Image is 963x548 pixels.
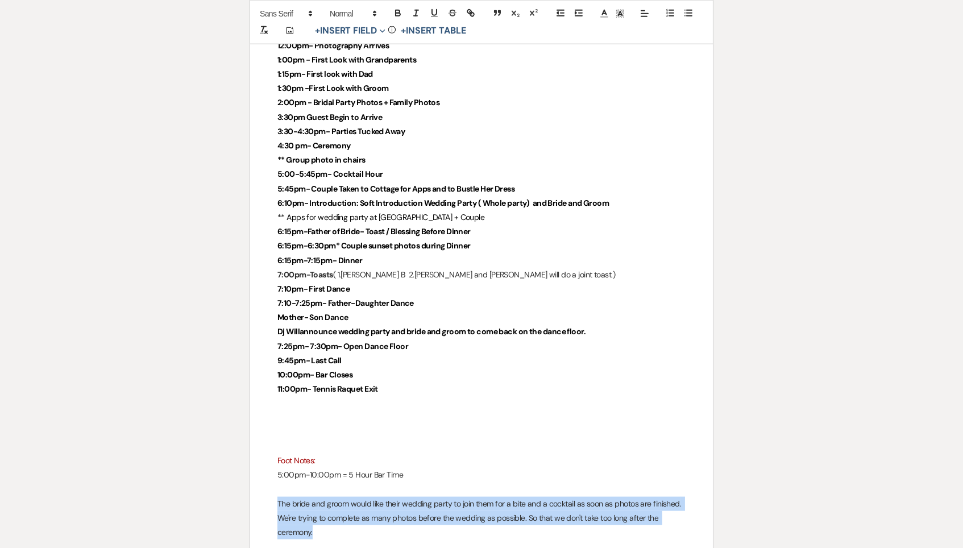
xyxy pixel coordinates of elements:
strong: 6:15pm-Father of Bride- Toast / Blessing Before Dinner [277,226,471,236]
span: + [315,26,320,35]
strong: 12:00pm- Photography Arrives [277,40,389,51]
span: Text Background Color [612,7,628,20]
strong: Mother- Son Dance [277,312,348,322]
strong: 9:45pm- Last Call [277,355,341,366]
strong: Dj Will [277,326,300,337]
span: + [401,26,406,35]
strong: 1:15pm- First look with Dad [277,69,373,79]
strong: 6:15pm-6:30pm* Couple sunset photos during Dinner [277,240,471,251]
strong: 1:00pm - First Look with Grandparents [277,55,416,65]
strong: 3:30-4:30pm- Parties Tucked Away [277,126,405,136]
strong: 1:30pm -First Look with Groom [277,83,389,93]
strong: 5:45pm- Couple Taken to Cottage for Apps and to Bustle Her Dress [277,184,514,194]
p: ( 1.[PERSON_NAME] B 2. [277,268,686,282]
strong: 7:10-7:25pm- Father-Daughter Dance [277,298,414,308]
strong: 4:30 pm- Ceremony [277,140,350,151]
span: Text Color [596,7,612,20]
span: Header Formats [325,7,380,20]
button: Insert Field [311,24,389,38]
strong: 3:30pm Guest Begin to Arrive [277,112,382,122]
p: 5:00pm-10:00pm = 5 Hour Bar Time [277,468,686,482]
strong: 6:15pm-7:15pm- Dinner [277,255,362,265]
span: [PERSON_NAME] and [PERSON_NAME] will do a joint toast.) [414,269,615,280]
span: ** Apps for wedding party at [GEOGRAPHIC_DATA] + Couple [277,212,484,222]
span: 6:10pm- Introduction: Soft Introduction Wedding Party ( Whole party) and Bride and Groom [277,198,609,208]
button: +Insert Table [397,24,470,38]
span: ** Group photo in chairs [277,155,366,165]
span: The bride and groom would like their wedding party to join them for a bite and a cocktail as soon... [277,499,683,537]
span: Foot Notes: [277,455,316,466]
strong: 7:00pm-Toasts [277,269,333,280]
strong: 7:10pm- First Dance [277,284,350,294]
span: announce wedding party and bride and groom to come back on the dance floor. [300,326,586,337]
strong: 2:00pm - Bridal Party Photos + Family Photos [277,97,439,107]
strong: 7:25pm- 7:30pm- Open Dance Floor [277,341,408,351]
span: 11:00pm- Tennis Raquet Exit [277,384,378,394]
strong: 10:00pm- Bar Closes [277,370,352,380]
strong: 5:00-5:45pm- Cocktail Hour [277,169,383,179]
span: Alignment [637,7,653,20]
